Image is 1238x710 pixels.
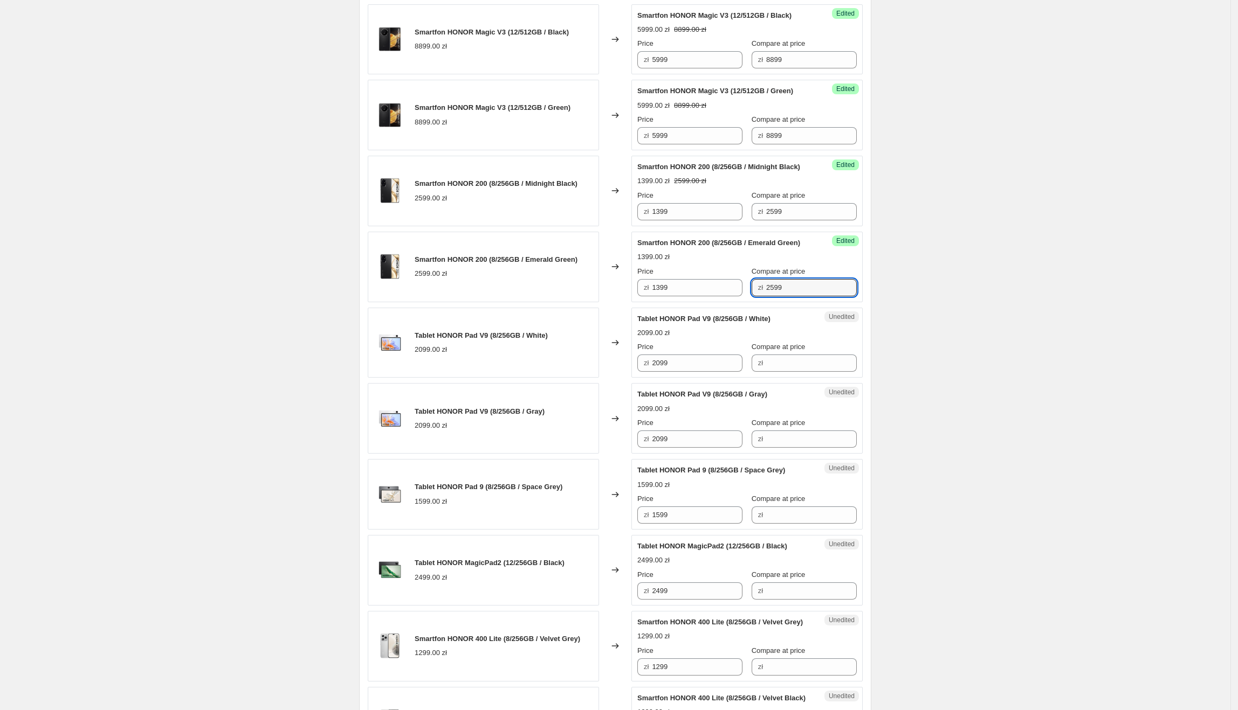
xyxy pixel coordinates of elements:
img: 9_80x.png [374,478,406,511]
span: Compare at price [752,39,806,47]
div: 8899.00 zł [415,41,447,52]
span: zł [758,55,763,64]
span: Smartfon HONOR 400 Lite (8/256GB / Velvet Grey) [415,635,580,643]
span: Smartfon HONOR Magic V3 (12/512GB / Black) [637,11,792,19]
span: zł [644,283,649,291]
span: Tablet HONOR Pad V9 (8/256GB / Gray) [415,407,545,415]
img: 20370_HONOR-MagicPad2-main_ee731fea-5268-4c92-85c0-4d453edf080d_80x.png [374,554,406,586]
span: Unedited [829,388,855,396]
span: Compare at price [752,646,806,655]
img: 19733_HONOR-V3-Black-1_80x.png [374,99,406,131]
div: 2099.00 zł [415,344,447,355]
span: Smartfon HONOR 400 Lite (8/256GB / Velvet Grey) [637,618,803,626]
div: 5999.00 zł [637,100,670,111]
span: zł [644,435,649,443]
span: Compare at price [752,191,806,199]
span: Smartfon HONOR 200 (8/256GB / Emerald Green) [637,239,800,247]
strike: 2599.00 zł [674,176,706,186]
div: 2599.00 zł [415,268,447,279]
span: Unedited [829,464,855,472]
span: Unedited [829,312,855,321]
span: Smartfon HONOR 400 Lite (8/256GB / Velvet Black) [637,694,806,702]
div: 2599.00 zł [415,193,447,204]
div: 5999.00 zł [637,24,670,35]
div: 2099.00 zł [637,403,670,414]
div: 2499.00 zł [637,555,670,566]
div: 1599.00 zł [637,479,670,490]
span: zł [758,283,763,291]
span: Tablet HONOR Pad 9 (8/256GB / Space Grey) [637,466,785,474]
span: Smartfon HONOR Magic V3 (12/512GB / Green) [415,103,570,112]
div: 1299.00 zł [637,631,670,642]
span: Compare at price [752,115,806,123]
span: zł [644,511,649,519]
span: Compare at price [752,419,806,427]
span: Edited [836,161,855,169]
span: Edited [836,9,855,18]
div: 8899.00 zł [415,117,447,128]
span: Unedited [829,616,855,624]
span: Price [637,39,654,47]
span: Unedited [829,692,855,700]
span: Price [637,343,654,351]
span: Smartfon HONOR 200 (8/256GB / Emerald Green) [415,255,577,263]
span: Tablet HONOR Pad V9 (8/256GB / White) [415,331,548,339]
div: 2099.00 zł [637,328,670,338]
span: zł [644,207,649,215]
img: HONOR-Pad-V9-white-main_80x.png [374,402,406,435]
span: Tablet HONOR MagicPad2 (12/256GB / Black) [637,542,787,550]
span: Smartfon HONOR 200 (8/256GB / Midnight Black) [415,179,577,187]
span: zł [644,663,649,671]
span: Tablet HONOR Pad V9 (8/256GB / Gray) [637,390,767,398]
span: Price [637,495,654,503]
span: zł [644,55,649,64]
span: Tablet HONOR Pad 9 (8/256GB / Space Grey) [415,483,562,491]
span: Compare at price [752,570,806,579]
span: Compare at price [752,343,806,351]
span: Smartfon HONOR Magic V3 (12/512GB / Black) [415,28,569,36]
div: 2499.00 zł [415,572,447,583]
span: Price [637,191,654,199]
span: zł [758,435,763,443]
span: Compare at price [752,495,806,503]
span: Smartfon HONOR 200 (8/256GB / Midnight Black) [637,163,800,171]
span: Price [637,267,654,275]
img: 19718_HONOR-200-Black-1_756f0c32-3383-4782-a26d-6fb708e95481_80x.png [374,250,406,283]
span: Tablet HONOR Pad V9 (8/256GB / White) [637,315,771,323]
img: HONOR-400-lite-grey-main_80x.png [374,630,406,662]
div: 1399.00 zł [637,176,670,186]
span: Compare at price [752,267,806,275]
span: Price [637,419,654,427]
span: zł [758,587,763,595]
span: Edited [836,236,855,245]
img: 19733_HONOR-V3-Black-1_80x.png [374,23,406,55]
span: Price [637,646,654,655]
span: zł [758,511,763,519]
div: 1299.00 zł [415,648,447,658]
span: Unedited [829,540,855,548]
strike: 8899.00 zł [674,24,706,35]
span: zł [758,207,763,215]
span: zł [644,359,649,367]
strike: 8899.00 zł [674,100,706,111]
span: zł [644,131,649,140]
span: zł [758,359,763,367]
span: zł [758,131,763,140]
span: Price [637,570,654,579]
span: Edited [836,85,855,93]
img: HONOR-Pad-V9-white-main_80x.png [374,326,406,359]
span: Smartfon HONOR Magic V3 (12/512GB / Green) [637,87,793,95]
div: 2099.00 zł [415,420,447,431]
span: Price [637,115,654,123]
span: zł [644,587,649,595]
div: 1399.00 zł [637,252,670,262]
img: 19718_HONOR-200-Black-1_756f0c32-3383-4782-a26d-6fb708e95481_80x.png [374,175,406,207]
div: 1599.00 zł [415,496,447,507]
span: zł [758,663,763,671]
span: Tablet HONOR MagicPad2 (12/256GB / Black) [415,559,565,567]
